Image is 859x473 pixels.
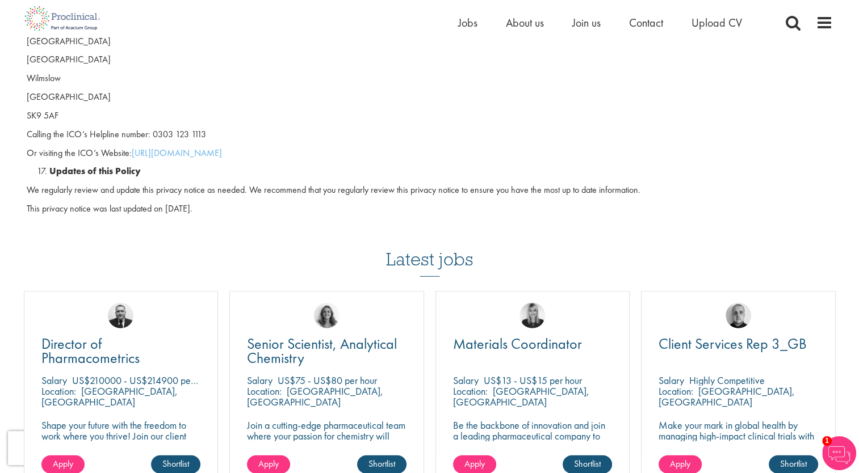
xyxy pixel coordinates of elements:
p: Highly Competitive [689,374,765,387]
span: Salary [247,374,273,387]
h3: Latest jobs [386,221,474,277]
p: Join a cutting-edge pharmaceutical team where your passion for chemistry will help shape the futu... [247,420,407,463]
span: Salary [41,374,67,387]
span: Apply [258,458,279,470]
p: Make your mark in global health by managing high-impact clinical trials with a leading CRO. [659,420,818,452]
img: Chatbot [822,436,856,470]
p: [GEOGRAPHIC_DATA], [GEOGRAPHIC_DATA] [659,385,795,408]
img: Harry Budge [726,303,751,328]
p: Wilmslow [27,72,833,85]
span: Location: [41,385,76,398]
img: Jackie Cerchio [314,303,340,328]
strong: Updates of this Policy [49,165,141,177]
a: Client Services Rep 3_GB [659,337,818,351]
span: Location: [247,385,282,398]
a: Upload CV [692,15,742,30]
span: Client Services Rep 3_GB [659,334,807,353]
span: 1 [822,436,832,446]
p: US$210000 - US$214900 per annum [72,374,221,387]
p: We regularly review and update this privacy notice as needed. We recommend that you regularly rev... [27,184,833,197]
p: Or visiting the ICO’s Website: [27,147,833,160]
p: US$75 - US$80 per hour [278,374,377,387]
p: [GEOGRAPHIC_DATA], [GEOGRAPHIC_DATA] [41,385,178,408]
iframe: reCAPTCHA [8,431,153,465]
span: Salary [659,374,684,387]
span: Materials Coordinator [453,334,582,353]
p: Shape your future with the freedom to work where you thrive! Join our client with this Director p... [41,420,201,463]
a: Join us [572,15,601,30]
p: Calling the ICO’s Helpline number: 0303 123 1113 [27,128,833,141]
span: Apply [670,458,690,470]
a: Materials Coordinator [453,337,613,351]
img: Janelle Jones [519,303,545,328]
a: Jobs [458,15,477,30]
p: SK9 5AF [27,109,833,123]
span: Apply [53,458,73,470]
span: Director of Pharmacometrics [41,334,140,368]
span: Location: [453,385,488,398]
img: Jakub Hanas [108,303,133,328]
span: Location: [659,385,693,398]
a: Director of Pharmacometrics [41,337,201,365]
span: Apply [464,458,485,470]
p: US$13 - US$15 per hour [484,374,582,387]
p: [GEOGRAPHIC_DATA], [GEOGRAPHIC_DATA] [453,385,589,408]
span: Senior Scientist, Analytical Chemistry [247,334,397,368]
a: About us [506,15,544,30]
p: Be the backbone of innovation and join a leading pharmaceutical company to help keep life-changin... [453,420,613,463]
p: [GEOGRAPHIC_DATA] [27,53,833,66]
a: Senior Scientist, Analytical Chemistry [247,337,407,365]
a: [URL][DOMAIN_NAME] [132,147,222,159]
p: [GEOGRAPHIC_DATA], [GEOGRAPHIC_DATA] [247,385,383,408]
span: Salary [453,374,479,387]
a: Contact [629,15,663,30]
p: [GEOGRAPHIC_DATA] [27,91,833,104]
p: This privacy notice was last updated on [DATE]. [27,202,833,216]
p: [GEOGRAPHIC_DATA] [27,35,833,48]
